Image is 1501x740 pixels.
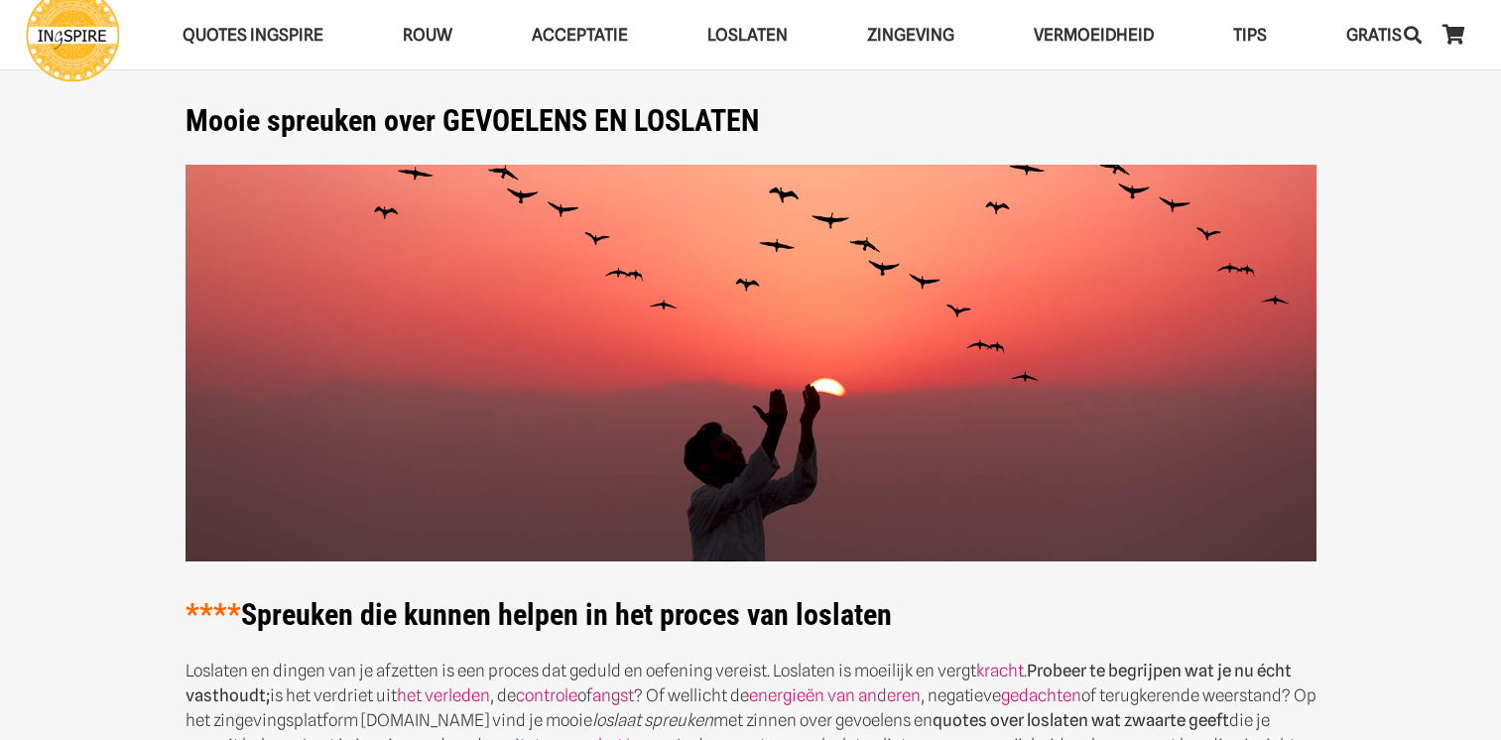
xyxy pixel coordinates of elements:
[933,710,1229,730] strong: quotes over loslaten wat zwaarte geeft
[592,685,634,705] a: angst
[707,25,788,45] span: Loslaten
[186,103,1316,139] h1: Mooie spreuken over GEVOELENS EN LOSLATEN
[1233,25,1267,45] span: TIPS
[143,10,363,61] a: QUOTES INGSPIREQUOTES INGSPIRE Menu
[749,685,921,705] a: energieën van anderen
[186,661,1292,705] strong: Probeer te begrijpen wat je nu écht vasthoudt;
[1307,10,1441,61] a: GRATISGRATIS Menu
[1346,25,1402,45] span: GRATIS
[994,10,1193,61] a: VERMOEIDHEIDVERMOEIDHEID Menu
[1034,25,1154,45] span: VERMOEIDHEID
[668,10,827,61] a: LoslatenLoslaten Menu
[592,710,713,730] em: loslaat spreuken
[1193,10,1307,61] a: TIPSTIPS Menu
[516,685,577,705] a: controle
[186,597,892,632] strong: Spreuken die kunnen helpen in het proces van loslaten
[976,661,1024,680] a: kracht
[1001,685,1081,705] a: gedachten
[186,165,1316,562] img: Loslaten quotes - spreuken over leren loslaten en, accepteren, gedachten loslaten en controle ler...
[397,685,490,705] a: het verleden
[827,10,994,61] a: ZingevingZingeving Menu
[867,25,954,45] span: Zingeving
[532,25,628,45] span: Acceptatie
[1393,10,1433,60] a: Zoeken
[492,10,668,61] a: AcceptatieAcceptatie Menu
[403,25,452,45] span: ROUW
[363,10,492,61] a: ROUWROUW Menu
[183,25,323,45] span: QUOTES INGSPIRE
